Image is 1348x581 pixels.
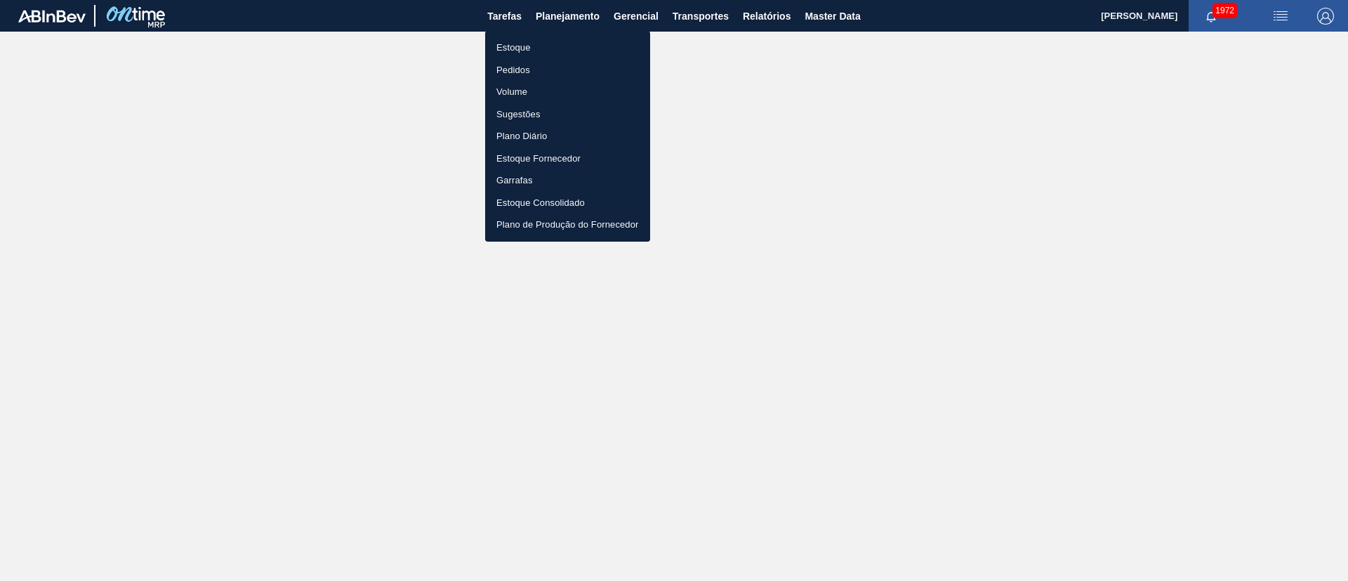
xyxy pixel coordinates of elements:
a: Plano Diário [485,125,650,148]
a: Pedidos [485,59,650,81]
a: Estoque [485,37,650,59]
a: Estoque Consolidado [485,192,650,214]
a: Volume [485,81,650,103]
a: Estoque Fornecedor [485,148,650,170]
a: Garrafas [485,169,650,192]
a: Plano de Produção do Fornecedor [485,214,650,236]
a: Sugestões [485,103,650,126]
